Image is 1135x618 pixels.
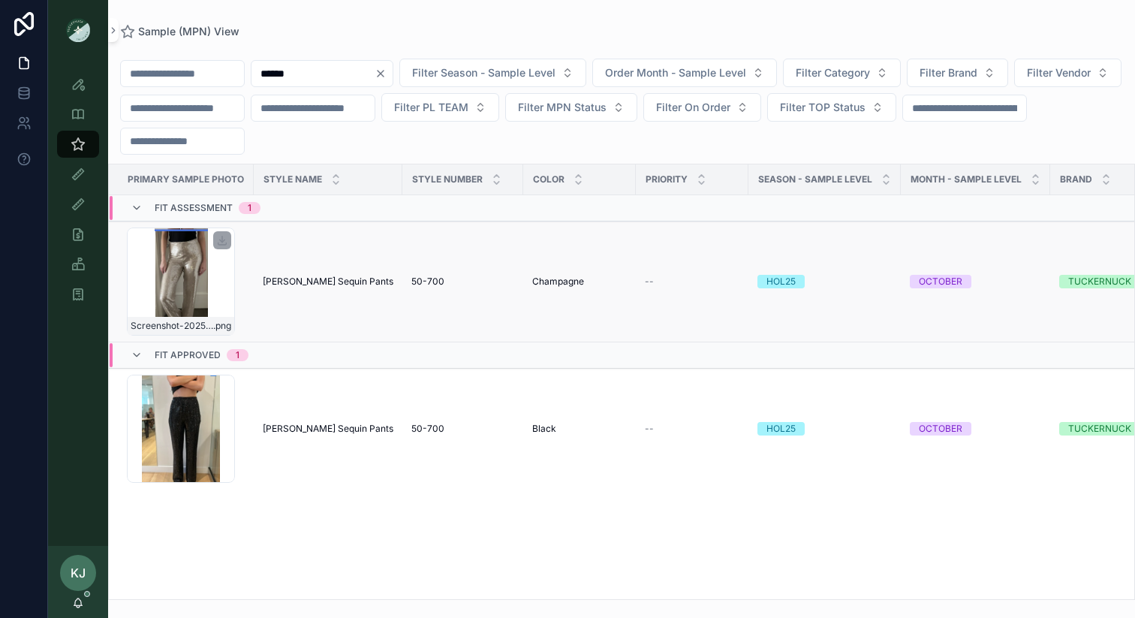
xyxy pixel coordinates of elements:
div: 1 [236,349,239,361]
span: Order Month - Sample Level [605,65,746,80]
span: Fit Approved [155,349,221,361]
div: HOL25 [766,275,796,288]
a: Screenshot-2025-08-05-161543.png [127,228,245,336]
button: Select Button [381,93,499,122]
span: .png [213,320,231,332]
button: Select Button [1014,59,1121,87]
span: PRIORITY [646,173,688,185]
a: HOL25 [757,422,892,436]
div: OCTOBER [919,422,962,436]
span: Filter PL TEAM [394,100,468,115]
a: Sample (MPN) View [120,24,239,39]
div: TUCKERNUCK [1068,275,1131,288]
span: PRIMARY SAMPLE PHOTO [128,173,244,185]
span: Champagne [532,276,584,288]
span: Style Number [412,173,483,185]
span: Filter Vendor [1027,65,1091,80]
button: Select Button [643,93,761,122]
span: -- [645,423,654,435]
span: Season - Sample Level [758,173,872,185]
span: 50-700 [411,423,444,435]
span: Filter TOP Status [780,100,866,115]
span: Filter Season - Sample Level [412,65,555,80]
span: Filter Category [796,65,870,80]
button: Select Button [399,59,586,87]
button: Select Button [783,59,901,87]
span: Filter Brand [920,65,977,80]
span: Screenshot-2025-08-05-161543 [131,320,213,332]
span: Black [532,423,556,435]
span: Style Name [263,173,322,185]
a: -- [645,276,739,288]
div: OCTOBER [919,275,962,288]
a: HOL25 [757,275,892,288]
span: Sample (MPN) View [138,24,239,39]
img: App logo [66,18,90,42]
div: 1 [248,202,251,214]
a: Black [532,423,627,435]
a: Champagne [532,276,627,288]
button: Select Button [907,59,1008,87]
a: [PERSON_NAME] Sequin Pants [263,423,393,435]
a: [PERSON_NAME] Sequin Pants [263,276,393,288]
button: Select Button [767,93,896,122]
a: OCTOBER [910,275,1041,288]
button: Select Button [592,59,777,87]
span: 50-700 [411,276,444,288]
span: Filter MPN Status [518,100,607,115]
button: Clear [375,68,393,80]
button: Select Button [505,93,637,122]
span: MONTH - SAMPLE LEVEL [911,173,1022,185]
span: Filter On Order [656,100,730,115]
a: 50-700 [411,276,514,288]
span: KJ [71,564,86,582]
span: Color [533,173,564,185]
a: OCTOBER [910,422,1041,436]
a: 50-700 [411,423,514,435]
span: -- [645,276,654,288]
a: -- [645,423,739,435]
div: TUCKERNUCK [1068,422,1131,436]
div: scrollable content [48,60,108,327]
span: Brand [1060,173,1092,185]
div: HOL25 [766,422,796,436]
span: Fit Assessment [155,202,233,214]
